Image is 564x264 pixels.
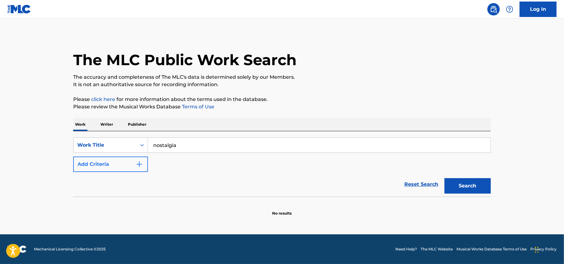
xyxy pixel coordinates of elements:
a: Public Search [487,3,500,15]
a: Reset Search [401,178,441,191]
button: Search [444,178,491,194]
img: 9d2ae6d4665cec9f34b9.svg [136,161,143,168]
span: Mechanical Licensing Collective © 2025 [34,246,106,252]
p: It is not an authoritative source for recording information. [73,81,491,88]
a: Log In [520,2,557,17]
img: logo [7,245,27,253]
div: Help [503,3,516,15]
button: Add Criteria [73,157,148,172]
a: click here [91,96,115,102]
p: The accuracy and completeness of The MLC's data is determined solely by our Members. [73,73,491,81]
p: Writer [99,118,115,131]
a: Privacy Policy [530,246,557,252]
p: Please review the Musical Works Database [73,103,491,111]
a: Need Help? [395,246,417,252]
iframe: Chat Widget [533,234,564,264]
p: No results [272,203,292,216]
p: Publisher [126,118,148,131]
img: help [506,6,513,13]
div: Work Title [77,141,133,149]
form: Search Form [73,137,491,197]
a: Terms of Use [181,104,214,110]
h1: The MLC Public Work Search [73,51,297,69]
img: search [490,6,497,13]
img: MLC Logo [7,5,31,14]
p: Please for more information about the terms used in the database. [73,96,491,103]
a: Musical Works Database Terms of Use [457,246,527,252]
a: The MLC Website [421,246,453,252]
div: Drag [535,241,539,259]
p: Work [73,118,87,131]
